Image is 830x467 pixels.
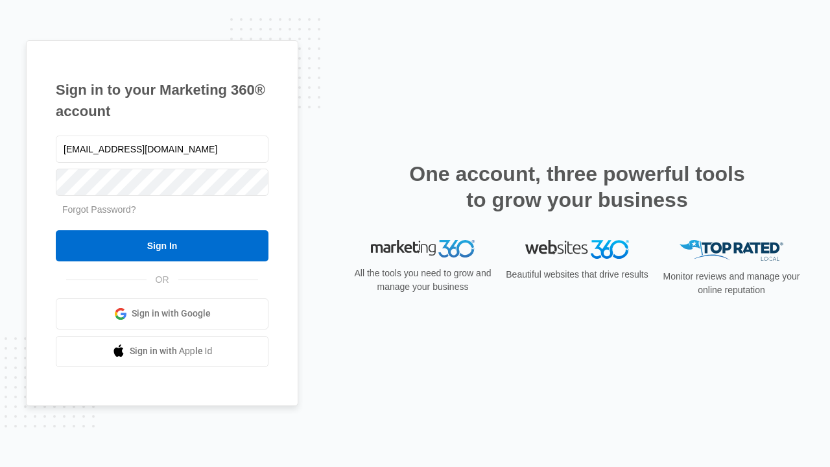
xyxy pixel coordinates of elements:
[659,270,804,297] p: Monitor reviews and manage your online reputation
[56,336,268,367] a: Sign in with Apple Id
[56,136,268,163] input: Email
[62,204,136,215] a: Forgot Password?
[147,273,178,287] span: OR
[56,79,268,122] h1: Sign in to your Marketing 360® account
[56,298,268,329] a: Sign in with Google
[504,268,650,281] p: Beautiful websites that drive results
[132,307,211,320] span: Sign in with Google
[405,161,749,213] h2: One account, three powerful tools to grow your business
[371,240,475,258] img: Marketing 360
[350,267,495,294] p: All the tools you need to grow and manage your business
[130,344,213,358] span: Sign in with Apple Id
[680,240,783,261] img: Top Rated Local
[56,230,268,261] input: Sign In
[525,240,629,259] img: Websites 360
